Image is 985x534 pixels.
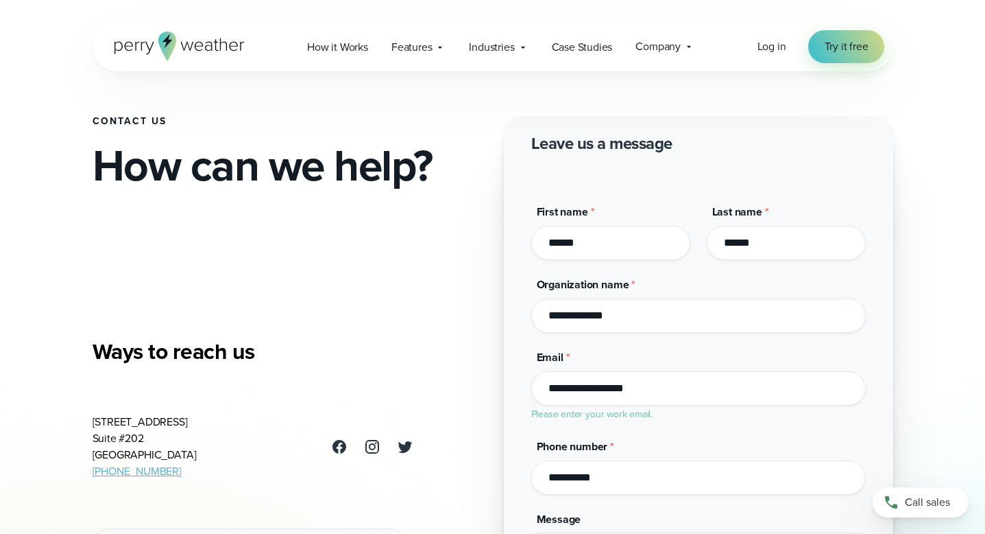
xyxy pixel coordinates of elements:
[469,39,514,56] span: Industries
[808,30,885,63] a: Try it free
[93,414,197,480] address: [STREET_ADDRESS] Suite #202 [GEOGRAPHIC_DATA]
[93,143,482,187] h2: How can we help?
[757,38,786,55] a: Log in
[531,132,672,154] h2: Leave us a message
[93,338,413,365] h3: Ways to reach us
[93,463,182,479] a: [PHONE_NUMBER]
[905,494,950,511] span: Call sales
[757,38,786,54] span: Log in
[93,116,482,127] h1: Contact Us
[635,38,681,55] span: Company
[537,439,608,454] span: Phone number
[537,511,581,527] span: Message
[712,204,762,220] span: Last name
[540,33,624,61] a: Case Studies
[531,407,653,421] label: Please enter your work email.
[537,277,629,292] span: Organization name
[295,33,380,61] a: How it Works
[537,204,588,220] span: First name
[873,487,969,518] a: Call sales
[391,39,433,56] span: Features
[552,39,613,56] span: Case Studies
[537,349,563,365] span: Email
[307,39,368,56] span: How it Works
[825,38,868,55] span: Try it free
